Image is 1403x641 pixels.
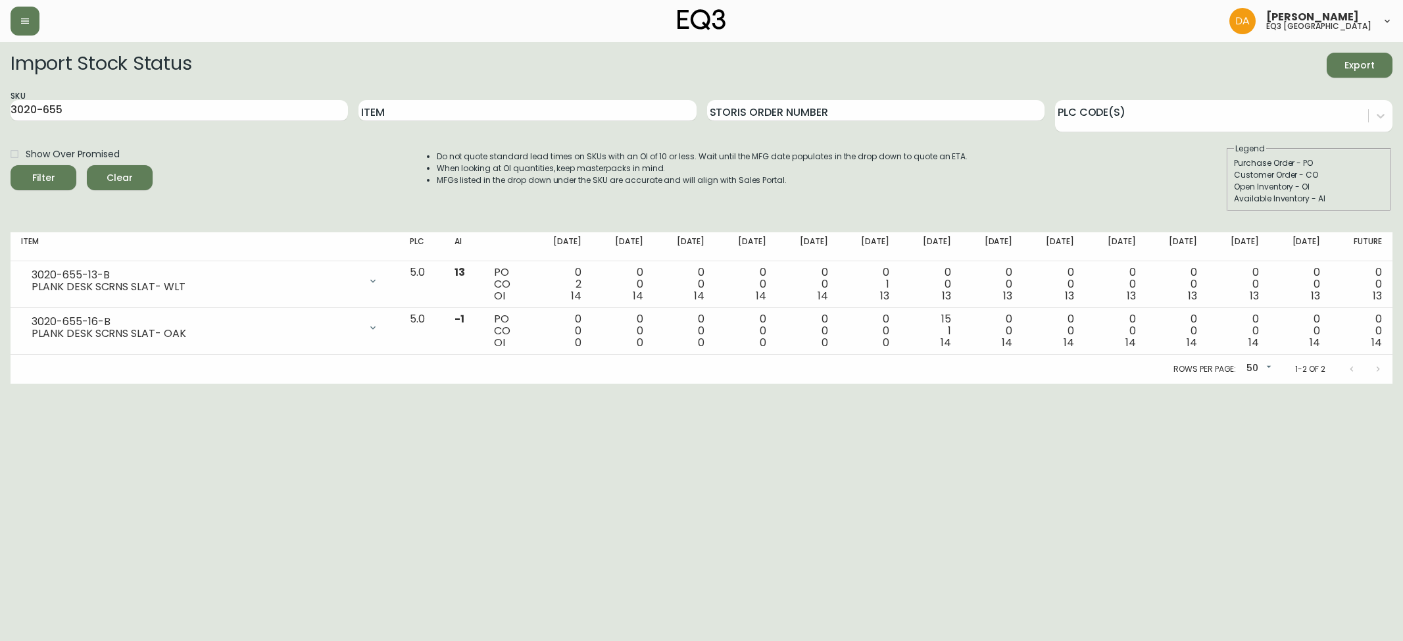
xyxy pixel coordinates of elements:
[1003,288,1012,303] span: 13
[97,170,142,186] span: Clear
[1002,335,1012,350] span: 14
[1033,313,1074,349] div: 0 0
[1327,53,1392,78] button: Export
[32,316,360,328] div: 3020-655-16-B
[1337,57,1382,74] span: Export
[1095,313,1136,349] div: 0 0
[1127,288,1136,303] span: 13
[818,288,828,303] span: 14
[494,335,505,350] span: OI
[910,313,951,349] div: 15 1
[715,232,777,261] th: [DATE]
[1208,232,1269,261] th: [DATE]
[1241,358,1274,380] div: 50
[11,53,191,78] h2: Import Stock Status
[962,232,1023,261] th: [DATE]
[787,313,828,349] div: 0 0
[883,335,889,350] span: 0
[531,232,593,261] th: [DATE]
[1064,335,1074,350] span: 14
[972,313,1013,349] div: 0 0
[399,308,445,355] td: 5.0
[910,267,951,302] div: 0 0
[637,335,643,350] span: 0
[11,232,399,261] th: Item
[1234,193,1384,205] div: Available Inventory - AI
[494,288,505,303] span: OI
[880,288,889,303] span: 13
[1229,8,1256,34] img: dd1a7e8db21a0ac8adbf82b84ca05374
[455,265,465,280] span: 13
[756,288,766,303] span: 14
[32,281,360,293] div: PLANK DESK SCRNS SLAT- WLT
[1295,363,1325,375] p: 1-2 of 2
[1187,335,1197,350] span: 14
[399,261,445,308] td: 5.0
[726,313,766,349] div: 0 0
[592,232,654,261] th: [DATE]
[822,335,828,350] span: 0
[664,267,705,302] div: 0 0
[972,267,1013,302] div: 0 0
[664,313,705,349] div: 0 0
[698,335,704,350] span: 0
[87,165,153,190] button: Clear
[941,335,951,350] span: 14
[575,335,581,350] span: 0
[399,232,445,261] th: PLC
[633,288,643,303] span: 14
[1331,232,1392,261] th: Future
[1280,267,1321,302] div: 0 0
[1234,143,1266,155] legend: Legend
[1023,232,1085,261] th: [DATE]
[437,174,968,186] li: MFGs listed in the drop down under the SKU are accurate and will align with Sales Portal.
[11,165,76,190] button: Filter
[1188,288,1197,303] span: 13
[1341,313,1382,349] div: 0 0
[760,335,766,350] span: 0
[777,232,839,261] th: [DATE]
[1234,157,1384,169] div: Purchase Order - PO
[21,267,389,295] div: 3020-655-13-BPLANK DESK SCRNS SLAT- WLT
[1157,313,1198,349] div: 0 0
[1311,288,1320,303] span: 13
[1266,22,1371,30] h5: eq3 [GEOGRAPHIC_DATA]
[1280,313,1321,349] div: 0 0
[494,267,520,302] div: PO CO
[1125,335,1136,350] span: 14
[900,232,962,261] th: [DATE]
[849,267,890,302] div: 0 1
[444,232,483,261] th: AI
[1146,232,1208,261] th: [DATE]
[571,288,581,303] span: 14
[726,267,766,302] div: 0 0
[1310,335,1320,350] span: 14
[1234,181,1384,193] div: Open Inventory - OI
[787,267,828,302] div: 0 0
[942,288,951,303] span: 13
[455,311,464,326] span: -1
[603,267,643,302] div: 0 0
[1234,169,1384,181] div: Customer Order - CO
[32,328,360,340] div: PLANK DESK SCRNS SLAT- OAK
[437,163,968,174] li: When looking at OI quantities, keep masterpacks in mind.
[1157,267,1198,302] div: 0 0
[654,232,716,261] th: [DATE]
[1218,313,1259,349] div: 0 0
[677,9,726,30] img: logo
[21,313,389,342] div: 3020-655-16-BPLANK DESK SCRNS SLAT- OAK
[437,151,968,163] li: Do not quote standard lead times on SKUs with an OI of 10 or less. Wait until the MFG date popula...
[541,267,582,302] div: 0 2
[494,313,520,349] div: PO CO
[1085,232,1146,261] th: [DATE]
[26,147,120,161] span: Show Over Promised
[1341,267,1382,302] div: 0 0
[1250,288,1259,303] span: 13
[1373,288,1382,303] span: 13
[839,232,900,261] th: [DATE]
[1248,335,1259,350] span: 14
[32,269,360,281] div: 3020-655-13-B
[1269,232,1331,261] th: [DATE]
[1218,267,1259,302] div: 0 0
[849,313,890,349] div: 0 0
